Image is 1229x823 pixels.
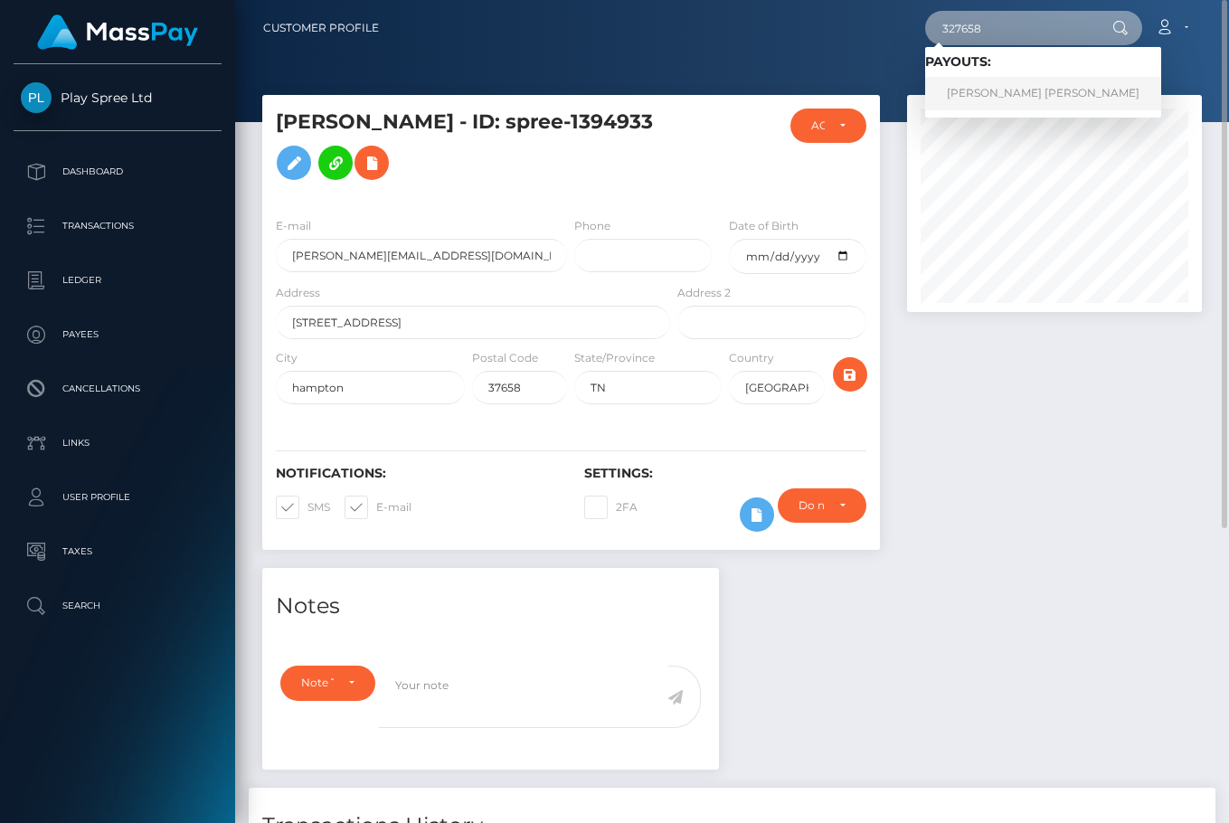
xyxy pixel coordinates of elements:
button: ACTIVE [790,109,866,143]
div: ACTIVE [811,118,825,133]
p: Cancellations [21,375,214,402]
img: Play Spree Ltd [21,82,52,113]
p: Links [21,430,214,457]
h5: [PERSON_NAME] - ID: spree-1394933 [276,109,660,189]
a: Cancellations [14,366,222,411]
button: Do not require [778,488,866,523]
h4: Notes [276,591,705,622]
label: State/Province [574,350,655,366]
a: Payees [14,312,222,357]
a: Ledger [14,258,222,303]
label: City [276,350,298,366]
label: SMS [276,496,330,519]
label: E-mail [345,496,411,519]
h6: Settings: [584,466,865,481]
p: Taxes [21,538,214,565]
h6: Notifications: [276,466,557,481]
label: Address 2 [677,285,731,301]
a: Search [14,583,222,629]
a: User Profile [14,475,222,520]
div: Do not require [799,498,825,513]
p: Search [21,592,214,620]
p: Transactions [21,213,214,240]
label: E-mail [276,218,311,234]
label: Phone [574,218,610,234]
p: Ledger [21,267,214,294]
p: User Profile [21,484,214,511]
a: Dashboard [14,149,222,194]
a: Customer Profile [263,9,379,47]
label: 2FA [584,496,638,519]
a: Links [14,421,222,466]
a: Transactions [14,203,222,249]
p: Payees [21,321,214,348]
span: Play Spree Ltd [14,90,222,106]
label: Postal Code [472,350,538,366]
h6: Payouts: [925,54,1161,70]
button: Note Type [280,666,375,700]
label: Address [276,285,320,301]
img: MassPay Logo [37,14,198,50]
a: Taxes [14,529,222,574]
label: Date of Birth [729,218,799,234]
div: Note Type [301,676,334,690]
a: [PERSON_NAME] [PERSON_NAME] [925,77,1161,110]
label: Country [729,350,774,366]
p: Dashboard [21,158,214,185]
input: Search... [925,11,1095,45]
